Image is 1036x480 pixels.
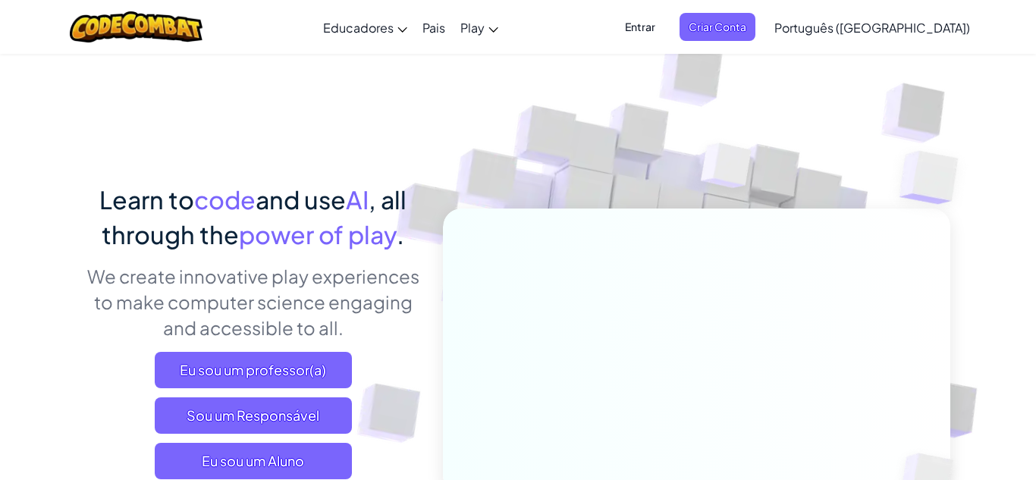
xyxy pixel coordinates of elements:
span: and use [256,184,346,215]
button: Eu sou um Aluno [155,443,352,479]
a: Sou um Responsável [155,397,352,434]
span: Play [460,20,485,36]
p: We create innovative play experiences to make computer science engaging and accessible to all. [86,263,420,340]
img: Overlap cubes [673,113,782,226]
a: Eu sou um professor(a) [155,352,352,388]
img: Overlap cubes [869,114,1000,242]
button: Criar Conta [680,13,755,41]
a: Play [453,7,506,48]
span: code [194,184,256,215]
a: Educadores [316,7,415,48]
span: AI [346,184,369,215]
a: Português ([GEOGRAPHIC_DATA]) [767,7,978,48]
span: Learn to [99,184,194,215]
button: Entrar [616,13,664,41]
span: . [397,219,404,249]
img: CodeCombat logo [70,11,202,42]
span: Educadores [323,20,394,36]
span: power of play [239,219,397,249]
a: Pais [415,7,453,48]
span: Português ([GEOGRAPHIC_DATA]) [774,20,970,36]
